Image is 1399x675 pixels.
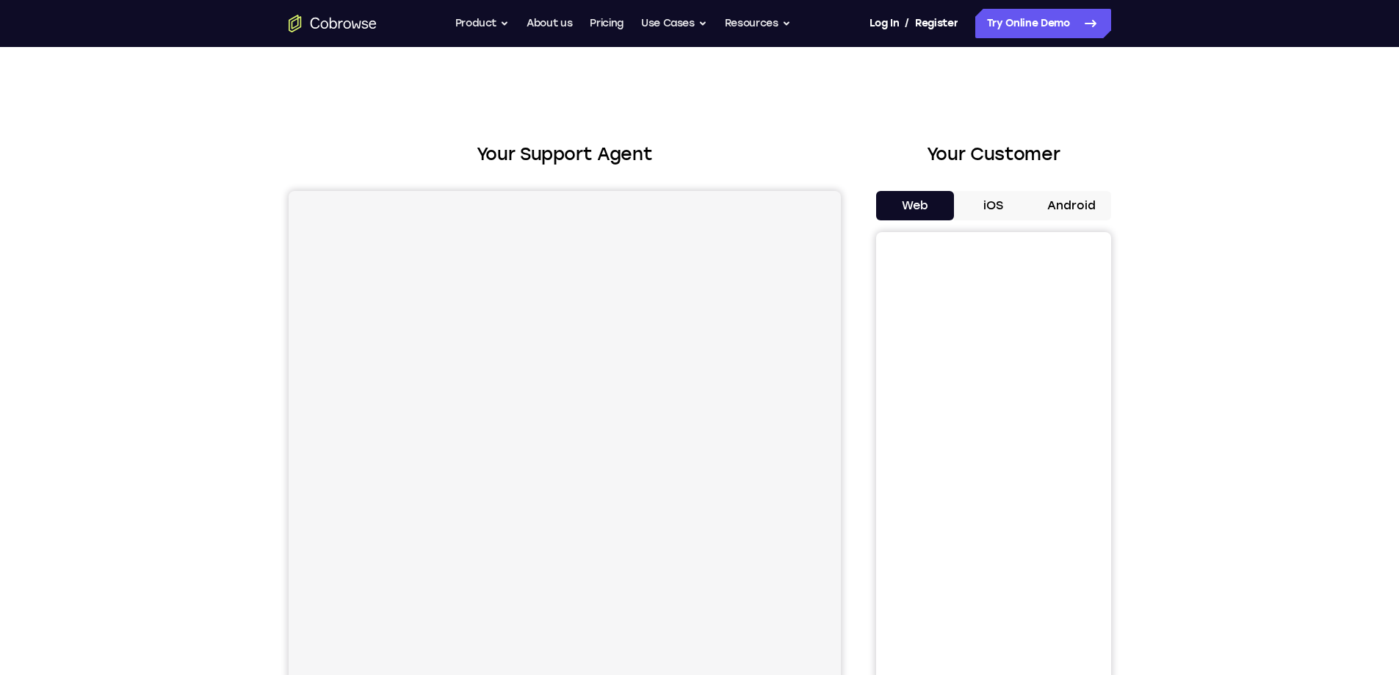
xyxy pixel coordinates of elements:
[289,15,377,32] a: Go to the home page
[876,191,955,220] button: Web
[289,141,841,167] h2: Your Support Agent
[876,141,1111,167] h2: Your Customer
[975,9,1111,38] a: Try Online Demo
[915,9,958,38] a: Register
[1033,191,1111,220] button: Android
[954,191,1033,220] button: iOS
[641,9,707,38] button: Use Cases
[870,9,899,38] a: Log In
[905,15,909,32] span: /
[527,9,572,38] a: About us
[725,9,791,38] button: Resources
[590,9,623,38] a: Pricing
[455,9,510,38] button: Product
